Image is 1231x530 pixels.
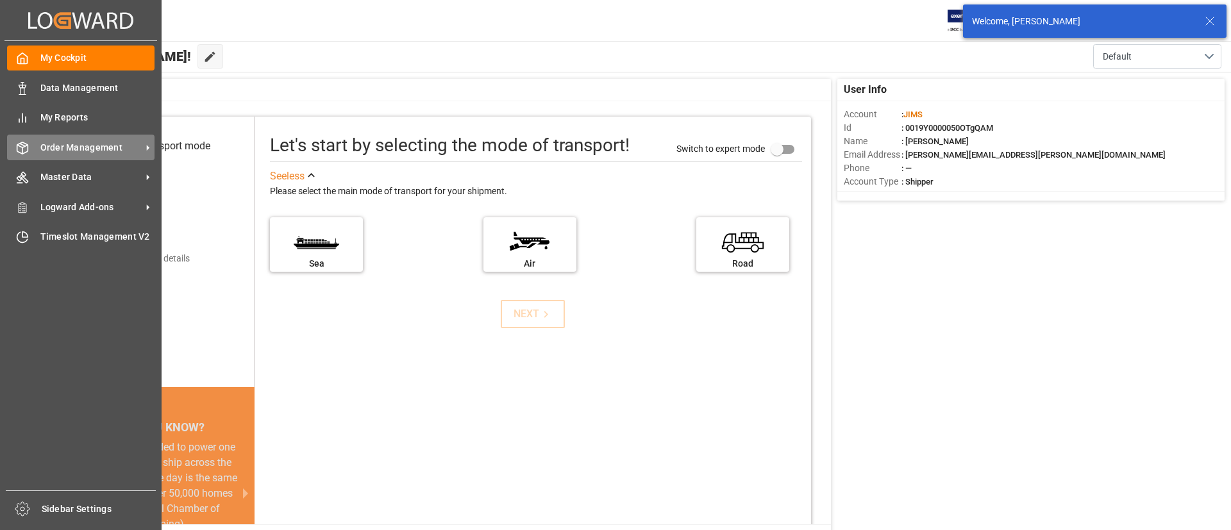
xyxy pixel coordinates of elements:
[53,44,191,69] span: Hello [PERSON_NAME]!
[948,10,992,32] img: Exertis%20JAM%20-%20Email%20Logo.jpg_1722504956.jpg
[69,414,255,440] div: DID YOU KNOW?
[844,108,901,121] span: Account
[501,300,565,328] button: NEXT
[40,170,142,184] span: Master Data
[7,46,155,70] a: My Cockpit
[270,169,305,184] div: See less
[1103,50,1132,63] span: Default
[270,132,630,159] div: Let's start by selecting the mode of transport!
[7,75,155,100] a: Data Management
[40,81,155,95] span: Data Management
[844,135,901,148] span: Name
[844,82,887,97] span: User Info
[7,105,155,130] a: My Reports
[901,137,969,146] span: : [PERSON_NAME]
[40,51,155,65] span: My Cockpit
[901,177,934,186] span: : Shipper
[7,224,155,249] a: Timeslot Management V2
[703,257,783,270] div: Road
[901,150,1166,160] span: : [PERSON_NAME][EMAIL_ADDRESS][PERSON_NAME][DOMAIN_NAME]
[514,306,553,322] div: NEXT
[844,121,901,135] span: Id
[270,184,802,199] div: Please select the main mode of transport for your shipment.
[42,502,156,516] span: Sidebar Settings
[844,175,901,188] span: Account Type
[903,110,923,119] span: JIMS
[1093,44,1221,69] button: open menu
[490,257,570,270] div: Air
[901,123,993,133] span: : 0019Y0000050OTgQAM
[844,161,901,175] span: Phone
[972,15,1193,28] div: Welcome, [PERSON_NAME]
[676,143,765,153] span: Switch to expert mode
[40,230,155,244] span: Timeslot Management V2
[901,110,923,119] span: :
[40,201,142,214] span: Logward Add-ons
[901,163,912,173] span: : —
[844,148,901,161] span: Email Address
[276,257,356,270] div: Sea
[40,141,142,154] span: Order Management
[40,111,155,124] span: My Reports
